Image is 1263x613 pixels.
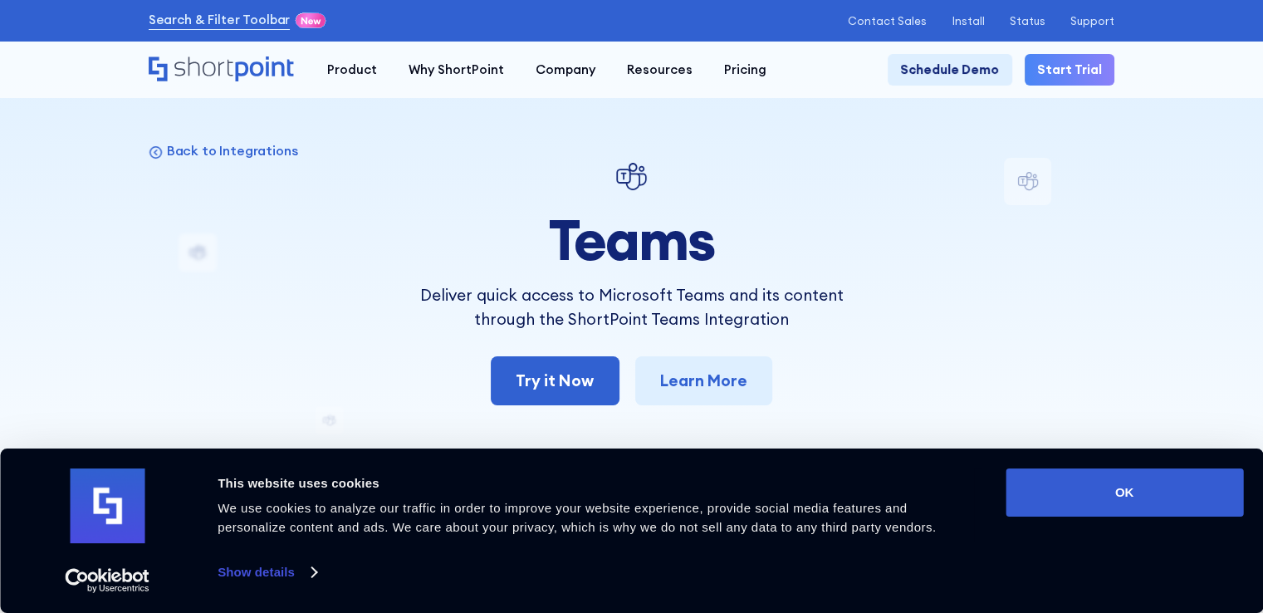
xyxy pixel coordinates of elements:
h1: Teams [394,208,868,271]
a: Start Trial [1025,54,1114,86]
a: Home [149,56,296,84]
img: logo [70,468,144,543]
p: Back to Integrations [167,142,298,159]
a: Show details [218,560,316,585]
div: Pricing [724,61,766,80]
p: Deliver quick access to Microsoft Teams and its content through the ShortPoint Teams Integration [394,283,868,331]
div: Resources [627,61,693,80]
a: Schedule Demo [888,54,1011,86]
div: Product [327,61,377,80]
div: Company [536,61,595,80]
span: We use cookies to analyze our traffic in order to improve your website experience, provide social... [218,501,936,534]
a: Company [520,54,611,86]
a: Support [1070,15,1114,27]
a: Resources [611,54,708,86]
a: Why ShortPoint [393,54,520,86]
a: Try it Now [491,356,619,405]
a: Status [1010,15,1045,27]
a: Install [952,15,984,27]
div: Why ShortPoint [409,61,504,80]
a: Pricing [708,54,782,86]
img: Teams [613,158,651,196]
a: Back to Integrations [149,142,298,159]
a: Search & Filter Toolbar [149,11,291,30]
a: Contact Sales [848,15,927,27]
a: Product [311,54,393,86]
a: Learn More [635,356,773,405]
button: OK [1006,468,1243,517]
div: This website uses cookies [218,473,968,493]
a: Usercentrics Cookiebot - opens in a new window [35,568,180,593]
